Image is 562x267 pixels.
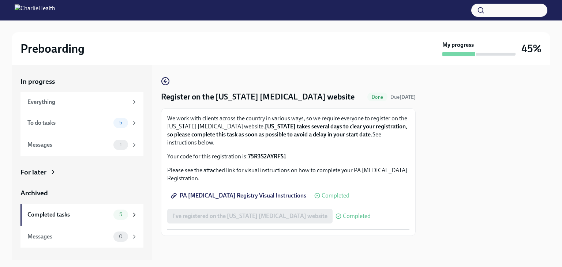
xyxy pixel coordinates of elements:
p: Your code for this registration is: [167,153,409,161]
a: For later [20,168,143,177]
a: PA [MEDICAL_DATA] Registry Visual Instructions [167,188,311,203]
a: Messages1 [20,134,143,156]
div: Completed tasks [27,211,110,219]
div: Messages [27,233,110,241]
div: For later [20,168,46,177]
h2: Preboarding [20,41,85,56]
span: August 21st, 2025 07:00 [390,94,416,101]
span: Due [390,94,416,100]
span: Completed [322,193,349,199]
span: 5 [115,212,127,217]
a: Archived [20,188,143,198]
h3: 45% [521,42,542,55]
a: Completed tasks5 [20,204,143,226]
a: Messages0 [20,226,143,248]
h4: Register on the [US_STATE] [MEDICAL_DATA] website [161,91,355,102]
p: Please see the attached link for visual instructions on how to complete your PA [MEDICAL_DATA] Re... [167,166,409,183]
strong: 75R3S2AYRFS1 [248,153,286,160]
strong: [DATE] [400,94,416,100]
span: 5 [115,120,127,125]
a: Everything [20,92,143,112]
img: CharlieHealth [15,4,55,16]
span: 1 [115,142,126,147]
strong: [US_STATE] takes several days to clear your registration, so please complete this task as soon as... [167,123,407,138]
span: Completed [343,213,371,219]
a: In progress [20,77,143,86]
span: Done [367,94,387,100]
p: We work with clients across the country in various ways, so we require everyone to register on th... [167,114,409,147]
div: Messages [27,141,110,149]
strong: My progress [442,41,474,49]
span: PA [MEDICAL_DATA] Registry Visual Instructions [172,192,306,199]
a: To do tasks5 [20,112,143,134]
div: To do tasks [27,119,110,127]
div: Everything [27,98,128,106]
span: 0 [115,234,127,239]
